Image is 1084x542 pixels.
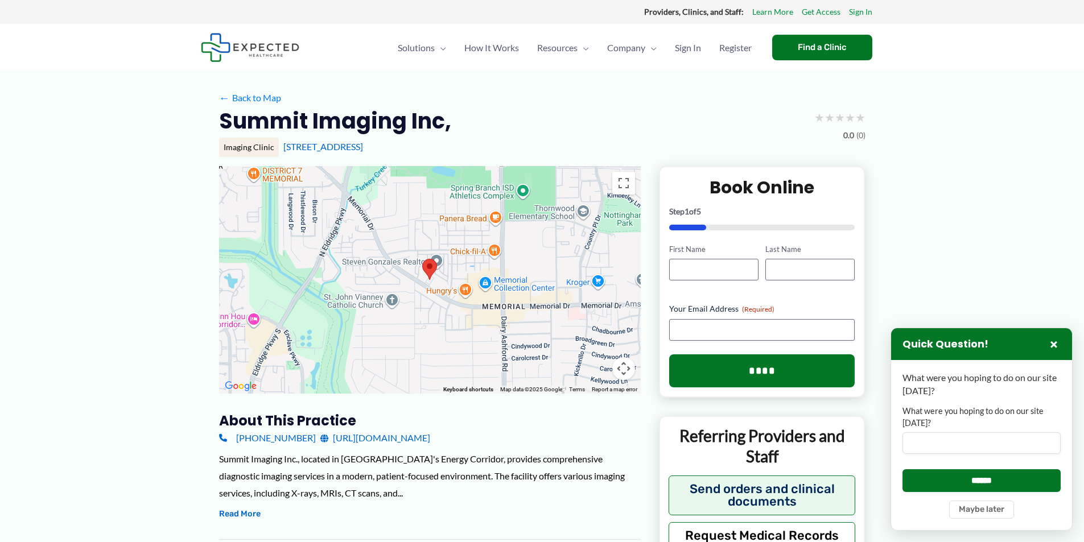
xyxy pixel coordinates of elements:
[443,386,493,394] button: Keyboard shortcuts
[835,107,845,128] span: ★
[612,357,635,380] button: Map camera controls
[537,28,578,68] span: Resources
[949,500,1014,519] button: Maybe later
[902,371,1061,397] p: What were you hoping to do on our site [DATE]?
[219,107,451,135] h2: Summit imaging Inc,
[845,107,855,128] span: ★
[219,450,641,501] div: Summit Imaging Inc., located in [GEOGRAPHIC_DATA]'s Energy Corridor, provides comprehensive diagn...
[320,429,430,446] a: [URL][DOMAIN_NAME]
[219,89,281,106] a: ←Back to Map
[669,303,855,315] label: Your Email Address
[902,406,1061,429] label: What were you hoping to do on our site [DATE]?
[856,128,865,143] span: (0)
[528,28,598,68] a: ResourcesMenu Toggle
[219,412,641,429] h3: About this practice
[644,7,744,16] strong: Providers, Clinics, and Staff:
[902,338,988,351] h3: Quick Question!
[719,28,752,68] span: Register
[201,33,299,62] img: Expected Healthcare Logo - side, dark font, small
[814,107,825,128] span: ★
[710,28,761,68] a: Register
[435,28,446,68] span: Menu Toggle
[849,5,872,19] a: Sign In
[219,92,230,103] span: ←
[802,5,840,19] a: Get Access
[283,141,363,152] a: [STREET_ADDRESS]
[219,429,316,446] a: [PHONE_NUMBER]
[219,138,279,157] div: Imaging Clinic
[612,172,635,195] button: Toggle fullscreen view
[825,107,835,128] span: ★
[578,28,589,68] span: Menu Toggle
[685,206,689,216] span: 1
[607,28,645,68] span: Company
[398,28,435,68] span: Solutions
[855,107,865,128] span: ★
[742,305,774,313] span: (Required)
[219,507,261,521] button: Read More
[669,176,855,198] h2: Book Online
[222,379,259,394] a: Open this area in Google Maps (opens a new window)
[675,28,701,68] span: Sign In
[455,28,528,68] a: How It Works
[389,28,455,68] a: SolutionsMenu Toggle
[464,28,519,68] span: How It Works
[669,208,855,216] p: Step of
[669,425,856,467] p: Referring Providers and Staff
[645,28,657,68] span: Menu Toggle
[222,379,259,394] img: Google
[569,386,585,392] a: Terms (opens in new tab)
[772,35,872,60] a: Find a Clinic
[696,206,701,216] span: 5
[389,28,761,68] nav: Primary Site Navigation
[765,244,855,255] label: Last Name
[1047,337,1061,351] button: Close
[752,5,793,19] a: Learn More
[669,244,759,255] label: First Name
[669,475,856,515] button: Send orders and clinical documents
[500,386,562,392] span: Map data ©2025 Google
[598,28,666,68] a: CompanyMenu Toggle
[843,128,854,143] span: 0.0
[592,386,637,392] a: Report a map error
[666,28,710,68] a: Sign In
